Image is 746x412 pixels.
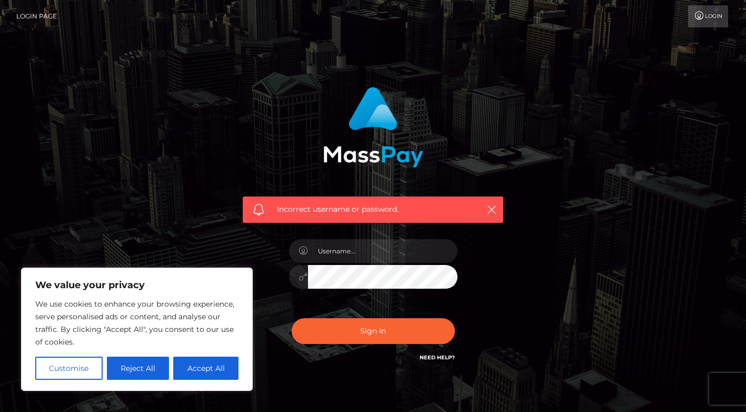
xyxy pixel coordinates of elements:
[308,239,457,263] input: Username...
[292,318,455,344] button: Sign in
[21,268,253,391] div: We value your privacy
[420,354,455,361] a: Need Help?
[277,204,469,215] span: Incorrect username or password.
[107,357,170,380] button: Reject All
[35,298,238,348] p: We use cookies to enhance your browsing experience, serve personalised ads or content, and analys...
[688,5,728,27] a: Login
[35,279,238,291] p: We value your privacy
[173,357,238,380] button: Accept All
[323,87,423,168] img: MassPay Login
[35,357,103,380] button: Customise
[16,5,57,27] a: Login Page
